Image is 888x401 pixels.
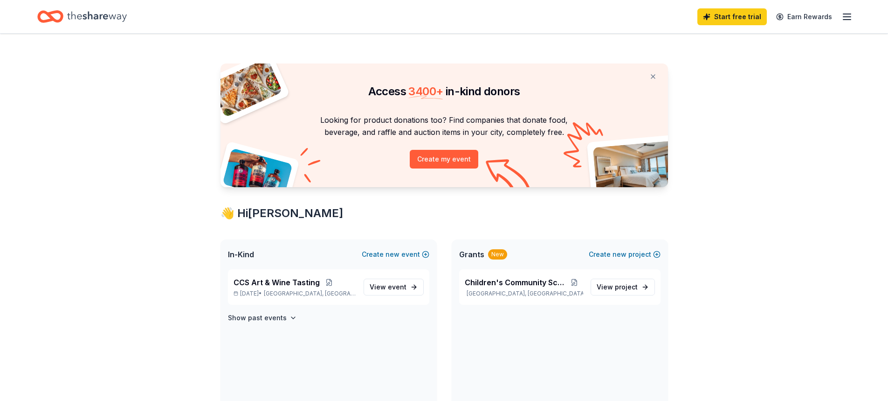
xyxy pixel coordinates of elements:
span: Grants [459,249,484,260]
a: Start free trial [697,8,767,25]
button: Createnewproject [589,249,661,260]
p: [GEOGRAPHIC_DATA], [GEOGRAPHIC_DATA] [465,290,583,297]
button: Createnewevent [362,249,429,260]
span: Children's Community School [465,277,566,288]
span: project [615,283,638,291]
span: CCS Art & Wine Tasting [234,277,320,288]
a: View project [591,279,655,295]
a: View event [364,279,424,295]
p: Looking for product donations too? Find companies that donate food, beverage, and raffle and auct... [232,114,657,139]
span: 3400 + [408,84,443,98]
button: Show past events [228,312,297,324]
span: Access in-kind donors [368,84,520,98]
a: Earn Rewards [771,8,838,25]
a: Home [37,6,127,28]
span: new [613,249,626,260]
div: 👋 Hi [PERSON_NAME] [220,206,668,221]
span: [GEOGRAPHIC_DATA], [GEOGRAPHIC_DATA] [264,290,356,297]
img: Pizza [210,58,282,118]
h4: Show past events [228,312,287,324]
img: Curvy arrow [486,159,532,194]
button: Create my event [410,150,478,169]
span: In-Kind [228,249,254,260]
span: View [597,281,638,293]
span: new [385,249,399,260]
div: New [488,249,507,260]
span: event [388,283,406,291]
span: View [370,281,406,293]
p: [DATE] • [234,290,356,297]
